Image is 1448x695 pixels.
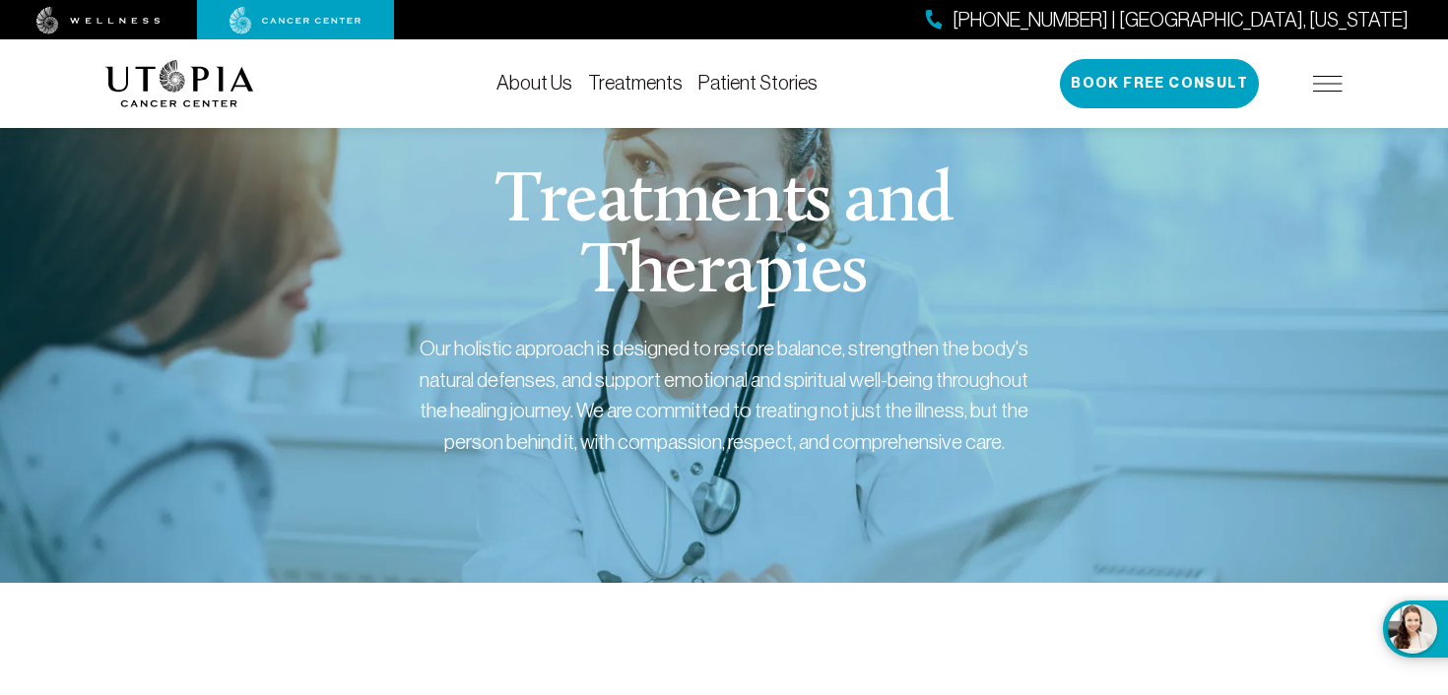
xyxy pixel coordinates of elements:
img: cancer center [230,7,362,34]
img: icon-hamburger [1313,76,1343,92]
h1: Treatments and Therapies [348,167,1101,309]
a: Treatments [588,72,683,94]
img: logo [105,60,254,107]
a: Patient Stories [698,72,818,94]
a: [PHONE_NUMBER] | [GEOGRAPHIC_DATA], [US_STATE] [926,6,1409,34]
img: wellness [36,7,161,34]
div: Our holistic approach is designed to restore balance, strengthen the body's natural defenses, and... [419,333,1029,457]
button: Book Free Consult [1060,59,1259,108]
a: About Us [496,72,572,94]
span: [PHONE_NUMBER] | [GEOGRAPHIC_DATA], [US_STATE] [953,6,1409,34]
